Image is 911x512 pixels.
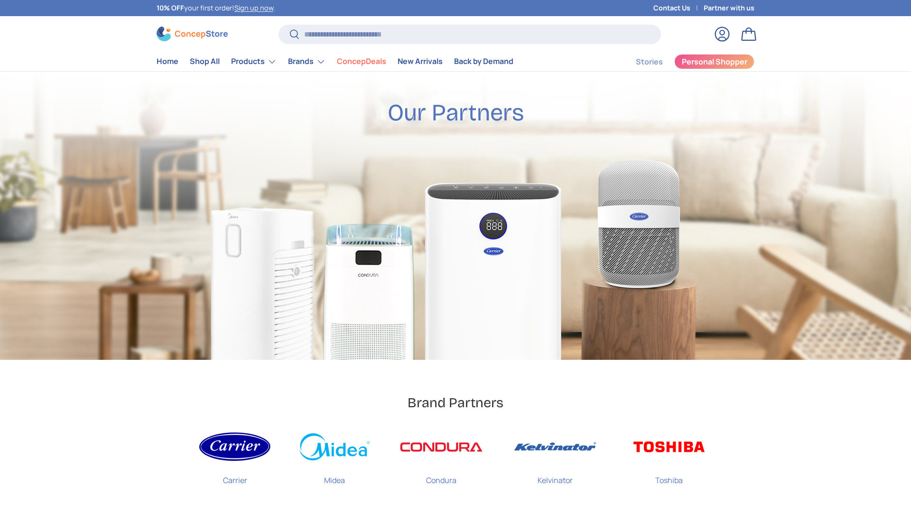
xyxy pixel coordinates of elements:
[388,98,524,128] h2: Our Partners
[512,427,598,494] a: Kelvinator
[157,27,228,41] img: ConcepStore
[231,52,277,71] a: Products
[408,394,503,411] h2: Brand Partners
[157,52,513,71] nav: Primary
[199,427,270,494] a: Carrier
[223,467,247,486] p: Carrier
[299,427,370,494] a: Midea
[225,52,282,71] summary: Products
[704,3,754,13] a: Partner with us
[324,467,345,486] p: Midea
[653,3,704,13] a: Contact Us
[613,52,754,71] nav: Secondary
[157,3,275,13] p: your first order! .
[282,52,331,71] summary: Brands
[190,52,220,71] a: Shop All
[234,3,273,12] a: Sign up now
[337,52,386,71] a: ConcepDeals
[674,54,754,69] a: Personal Shopper
[636,53,663,71] a: Stories
[682,58,747,65] span: Personal Shopper
[157,52,178,71] a: Home
[626,427,712,494] a: Toshiba
[538,467,573,486] p: Kelvinator
[426,467,456,486] p: Condura
[399,427,484,494] a: Condura
[655,467,683,486] p: Toshiba
[157,3,184,12] strong: 10% OFF
[398,52,443,71] a: New Arrivals
[288,52,325,71] a: Brands
[454,52,513,71] a: Back by Demand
